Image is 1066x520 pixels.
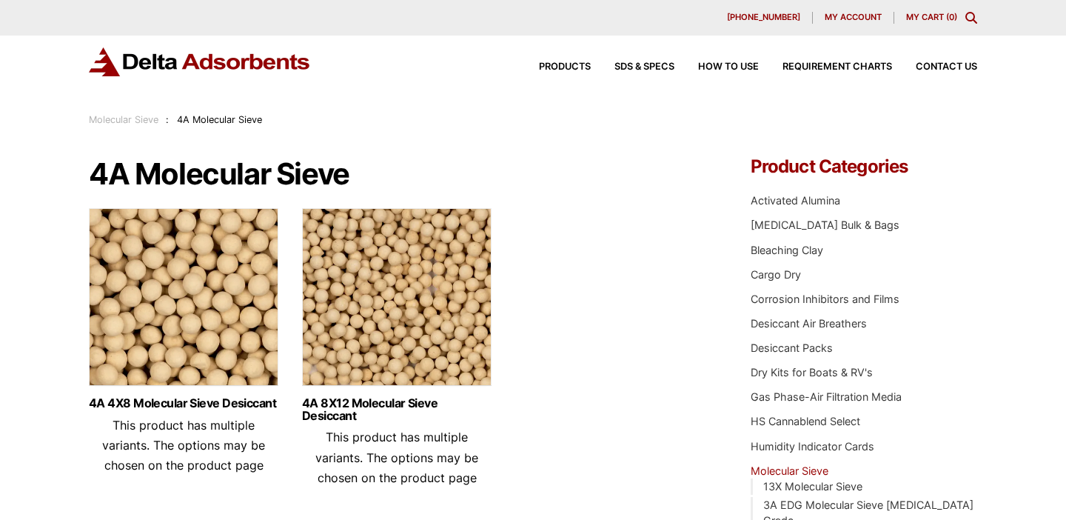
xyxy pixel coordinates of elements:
a: Gas Phase-Air Filtration Media [751,390,902,403]
a: Contact Us [892,62,977,72]
div: Toggle Modal Content [965,12,977,24]
a: My account [813,12,894,24]
a: Humidity Indicator Cards [751,440,874,453]
a: 4A 8X12 Molecular Sieve Desiccant [302,397,492,422]
span: : [166,114,169,125]
a: Molecular Sieve [751,464,828,477]
h4: Product Categories [751,158,977,176]
a: HS Cannablend Select [751,415,860,427]
a: Molecular Sieve [89,114,158,125]
span: How to Use [698,62,759,72]
a: SDS & SPECS [591,62,674,72]
a: Desiccant Packs [751,341,833,354]
a: [PHONE_NUMBER] [715,12,813,24]
a: Desiccant Air Breathers [751,317,867,330]
span: My account [825,13,882,21]
a: How to Use [674,62,759,72]
span: 4A Molecular Sieve [177,114,262,125]
span: 0 [949,12,954,22]
a: Activated Alumina [751,194,840,207]
a: 13X Molecular Sieve [763,480,862,493]
a: 4A 4X8 Molecular Sieve Desiccant [89,397,278,410]
img: Delta Adsorbents [89,47,311,76]
h1: 4A Molecular Sieve [89,158,706,190]
span: This product has multiple variants. The options may be chosen on the product page [102,418,265,473]
a: My Cart (0) [906,12,957,22]
a: Cargo Dry [751,268,801,281]
span: This product has multiple variants. The options may be chosen on the product page [315,430,478,484]
span: SDS & SPECS [614,62,674,72]
a: Dry Kits for Boats & RV's [751,366,873,379]
span: Contact Us [916,62,977,72]
a: Corrosion Inhibitors and Films [751,293,899,305]
span: [PHONE_NUMBER] [727,13,800,21]
a: [MEDICAL_DATA] Bulk & Bags [751,219,899,231]
span: Products [539,62,591,72]
span: Requirement Charts [782,62,892,72]
a: Products [515,62,591,72]
a: Requirement Charts [759,62,892,72]
a: Bleaching Clay [751,244,823,256]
